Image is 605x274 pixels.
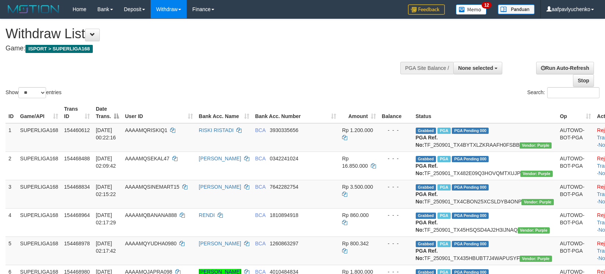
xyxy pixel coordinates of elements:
td: SUPERLIGA168 [17,180,61,208]
span: None selected [458,65,493,71]
span: PGA Pending [452,184,489,191]
span: Vendor URL: https://trx4.1velocity.biz [520,171,552,177]
td: TF_250901_TX435HBUBT7J4WAPUSYF [413,236,557,265]
span: Rp 800.342 [342,241,369,246]
span: Grabbed [416,241,436,247]
span: [DATE] 00:22:16 [96,127,116,140]
span: PGA Pending [452,156,489,162]
button: None selected [453,62,502,74]
span: PGA Pending [452,213,489,219]
span: Copy 7642282754 to clipboard [270,184,298,190]
span: Marked by aafchoeunmanni [437,241,450,247]
span: [DATE] 02:15:22 [96,184,116,197]
label: Search: [527,87,599,98]
div: - - - [382,240,410,247]
select: Showentries [18,87,46,98]
th: Balance [379,102,413,123]
td: TF_250901_TX482E09Q3HOVQMTXUJP [413,152,557,180]
h4: Game: [6,45,396,52]
span: 12 [482,2,492,8]
th: ID [6,102,17,123]
th: Op: activate to sort column ascending [557,102,594,123]
th: Bank Acc. Name: activate to sort column ascending [196,102,252,123]
span: Vendor URL: https://trx4.1velocity.biz [518,227,550,234]
td: AUTOWD-BOT-PGA [557,152,594,180]
span: Grabbed [416,213,436,219]
span: Grabbed [416,156,436,162]
th: Bank Acc. Number: activate to sort column ascending [252,102,339,123]
span: Copy 1810894918 to clipboard [270,212,298,218]
span: [DATE] 02:17:29 [96,212,116,225]
td: AUTOWD-BOT-PGA [557,180,594,208]
td: SUPERLIGA168 [17,208,61,236]
td: TF_250901_TX45HSQSD4AJ2H3IJNAQ [413,208,557,236]
span: PGA Pending [452,241,489,247]
span: Grabbed [416,184,436,191]
span: AAAAMQBANANA888 [125,212,177,218]
td: 1 [6,123,17,152]
span: Vendor URL: https://trx4.1velocity.biz [520,256,552,262]
span: Rp 3.500.000 [342,184,373,190]
span: BCA [255,156,265,161]
span: AAAAMQRISKIQ1 [125,127,167,133]
td: AUTOWD-BOT-PGA [557,123,594,152]
span: Rp 860.000 [342,212,369,218]
span: Rp 1.200.000 [342,127,373,133]
span: Marked by aafnonsreyleab [437,156,450,162]
img: Button%20Memo.svg [456,4,487,15]
img: MOTION_logo.png [6,4,61,15]
a: Stop [573,74,594,87]
td: AUTOWD-BOT-PGA [557,208,594,236]
a: [PERSON_NAME] [199,184,241,190]
span: AAAAMQYUDHA0980 [125,241,176,246]
div: - - - [382,183,410,191]
h1: Withdraw List [6,26,396,41]
th: User ID: activate to sort column ascending [122,102,196,123]
span: Copy 0342241024 to clipboard [270,156,298,161]
span: BCA [255,184,265,190]
span: 154468964 [64,212,90,218]
td: SUPERLIGA168 [17,152,61,180]
img: Feedback.jpg [408,4,445,15]
span: Grabbed [416,128,436,134]
b: PGA Ref. No: [416,135,438,148]
td: SUPERLIGA168 [17,236,61,265]
span: PGA Pending [452,128,489,134]
div: PGA Site Balance / [400,62,453,74]
td: TF_250901_TX4BYTXLZKRAAFH0FSBB [413,123,557,152]
b: PGA Ref. No: [416,248,438,261]
div: - - - [382,211,410,219]
th: Date Trans.: activate to sort column descending [93,102,122,123]
span: ISPORT > SUPERLIGA168 [25,45,93,53]
div: - - - [382,155,410,162]
td: 2 [6,152,17,180]
span: Copy 1260863297 to clipboard [270,241,298,246]
td: TF_250901_TX4CBON25XCSLDYB4ONP [413,180,557,208]
label: Show entries [6,87,61,98]
td: 4 [6,208,17,236]
td: SUPERLIGA168 [17,123,61,152]
span: Vendor URL: https://trx4.1velocity.biz [521,199,553,205]
span: Vendor URL: https://trx4.1velocity.biz [520,142,552,149]
span: Marked by aafnonsreyleab [437,128,450,134]
b: PGA Ref. No: [416,220,438,233]
th: Amount: activate to sort column ascending [339,102,379,123]
input: Search: [547,87,599,98]
span: [DATE] 02:17:42 [96,241,116,254]
span: Marked by aafchoeunmanni [437,213,450,219]
a: [PERSON_NAME] [199,156,241,161]
a: Run Auto-Refresh [536,62,594,74]
div: - - - [382,127,410,134]
span: Rp 16.850.000 [342,156,368,169]
th: Status [413,102,557,123]
span: BCA [255,127,265,133]
span: BCA [255,241,265,246]
a: [PERSON_NAME] [199,241,241,246]
span: 154468488 [64,156,90,161]
span: Marked by aafnonsreyleab [437,184,450,191]
img: panduan.png [498,4,535,14]
span: AAAAMQSINEMART15 [125,184,179,190]
a: RISKI RISTADI [199,127,234,133]
span: BCA [255,212,265,218]
td: 5 [6,236,17,265]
